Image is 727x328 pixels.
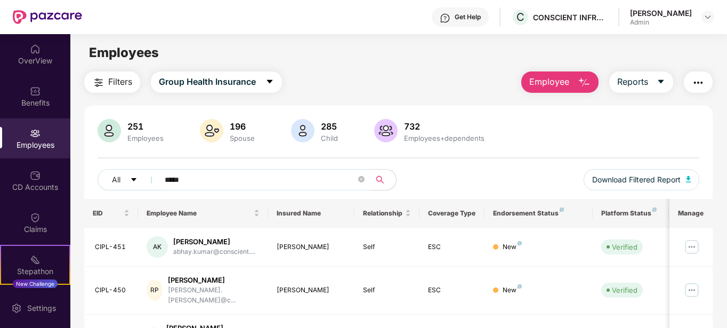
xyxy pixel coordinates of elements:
[228,121,257,132] div: 196
[402,121,487,132] div: 732
[612,285,637,295] div: Verified
[358,176,365,182] span: close-circle
[455,13,481,21] div: Get Help
[93,209,122,218] span: EID
[13,10,82,24] img: New Pazcare Logo
[13,279,58,288] div: New Challenge
[704,13,712,21] img: svg+xml;base64,PHN2ZyBpZD0iRHJvcGRvd24tMzJ4MzIiIHhtbG5zPSJodHRwOi8vd3d3LnczLm9yZy8yMDAwL3N2ZyIgd2...
[374,119,398,142] img: svg+xml;base64,PHN2ZyB4bWxucz0iaHR0cDovL3d3dy53My5vcmcvMjAwMC9zdmciIHhtbG5zOnhsaW5rPSJodHRwOi8vd3...
[419,199,484,228] th: Coverage Type
[11,303,22,314] img: svg+xml;base64,PHN2ZyBpZD0iU2V0dGluZy0yMHgyMCIgeG1sbnM9Imh0dHA6Ly93d3cudzMub3JnLzIwMDAvc3ZnIiB3aW...
[173,237,255,247] div: [PERSON_NAME]
[516,11,524,23] span: C
[130,176,138,185] span: caret-down
[24,303,59,314] div: Settings
[268,199,355,228] th: Insured Name
[84,71,140,93] button: Filters
[363,242,411,252] div: Self
[30,254,41,265] img: svg+xml;base64,PHN2ZyB4bWxucz0iaHR0cDovL3d3dy53My5vcmcvMjAwMC9zdmciIHdpZHRoPSIyMSIgaGVpZ2h0PSIyMC...
[98,169,163,190] button: Allcaret-down
[319,134,340,142] div: Child
[370,169,397,190] button: search
[151,71,282,93] button: Group Health Insurancecaret-down
[518,241,522,245] img: svg+xml;base64,PHN2ZyB4bWxucz0iaHR0cDovL3d3dy53My5vcmcvMjAwMC9zdmciIHdpZHRoPSI4IiBoZWlnaHQ9IjgiIH...
[402,134,487,142] div: Employees+dependents
[138,199,268,228] th: Employee Name
[630,18,692,27] div: Admin
[428,285,476,295] div: ESC
[30,44,41,54] img: svg+xml;base64,PHN2ZyBpZD0iSG9tZSIgeG1sbnM9Imh0dHA6Ly93d3cudzMub3JnLzIwMDAvc3ZnIiB3aWR0aD0iMjAiIG...
[578,76,591,89] img: svg+xml;base64,PHN2ZyB4bWxucz0iaHR0cDovL3d3dy53My5vcmcvMjAwMC9zdmciIHhtbG5zOnhsaW5rPSJodHRwOi8vd3...
[683,238,700,255] img: manageButton
[168,285,260,306] div: [PERSON_NAME].[PERSON_NAME]@c...
[592,174,681,186] span: Download Filtered Report
[108,75,132,89] span: Filters
[319,121,340,132] div: 285
[200,119,223,142] img: svg+xml;base64,PHN2ZyB4bWxucz0iaHR0cDovL3d3dy53My5vcmcvMjAwMC9zdmciIHhtbG5zOnhsaW5rPSJodHRwOi8vd3...
[159,75,256,89] span: Group Health Insurance
[95,242,130,252] div: CIPL-451
[440,13,450,23] img: svg+xml;base64,PHN2ZyBpZD0iSGVscC0zMngzMiIgeG1sbnM9Imh0dHA6Ly93d3cudzMub3JnLzIwMDAvc3ZnIiB3aWR0aD...
[533,12,608,22] div: CONSCIENT INFRASTRUCTURE PVT LTD
[84,199,139,228] th: EID
[354,199,419,228] th: Relationship
[277,285,346,295] div: [PERSON_NAME]
[630,8,692,18] div: [PERSON_NAME]
[265,77,274,87] span: caret-down
[692,76,705,89] img: svg+xml;base64,PHN2ZyB4bWxucz0iaHR0cDovL3d3dy53My5vcmcvMjAwMC9zdmciIHdpZHRoPSIyNCIgaGVpZ2h0PSIyNC...
[529,75,569,89] span: Employee
[30,128,41,139] img: svg+xml;base64,PHN2ZyBpZD0iRW1wbG95ZWVzIiB4bWxucz0iaHR0cDovL3d3dy53My5vcmcvMjAwMC9zdmciIHdpZHRoPS...
[112,174,120,186] span: All
[30,86,41,97] img: svg+xml;base64,PHN2ZyBpZD0iQmVuZWZpdHMiIHhtbG5zPSJodHRwOi8vd3d3LnczLm9yZy8yMDAwL3N2ZyIgd2lkdGg9Ij...
[584,169,700,190] button: Download Filtered Report
[291,119,314,142] img: svg+xml;base64,PHN2ZyB4bWxucz0iaHR0cDovL3d3dy53My5vcmcvMjAwMC9zdmciIHhtbG5zOnhsaW5rPSJodHRwOi8vd3...
[652,207,657,212] img: svg+xml;base64,PHN2ZyB4bWxucz0iaHR0cDovL3d3dy53My5vcmcvMjAwMC9zdmciIHdpZHRoPSI4IiBoZWlnaHQ9IjgiIH...
[147,209,252,218] span: Employee Name
[518,284,522,289] img: svg+xml;base64,PHN2ZyB4bWxucz0iaHR0cDovL3d3dy53My5vcmcvMjAwMC9zdmciIHdpZHRoPSI4IiBoZWlnaHQ9IjgiIH...
[601,209,660,218] div: Platform Status
[98,119,121,142] img: svg+xml;base64,PHN2ZyB4bWxucz0iaHR0cDovL3d3dy53My5vcmcvMjAwMC9zdmciIHhtbG5zOnhsaW5rPSJodHRwOi8vd3...
[30,212,41,223] img: svg+xml;base64,PHN2ZyBpZD0iQ2xhaW0iIHhtbG5zPSJodHRwOi8vd3d3LnczLm9yZy8yMDAwL3N2ZyIgd2lkdGg9IjIwIi...
[125,134,166,142] div: Employees
[147,279,163,301] div: RP
[30,170,41,181] img: svg+xml;base64,PHN2ZyBpZD0iQ0RfQWNjb3VudHMiIGRhdGEtbmFtZT0iQ0QgQWNjb3VudHMiIHhtbG5zPSJodHRwOi8vd3...
[493,209,584,218] div: Endorsement Status
[363,285,411,295] div: Self
[686,176,691,182] img: svg+xml;base64,PHN2ZyB4bWxucz0iaHR0cDovL3d3dy53My5vcmcvMjAwMC9zdmciIHhtbG5zOnhsaW5rPSJodHRwOi8vd3...
[358,175,365,185] span: close-circle
[503,242,522,252] div: New
[173,247,255,257] div: abhay.kumar@conscient....
[617,75,648,89] span: Reports
[277,242,346,252] div: [PERSON_NAME]
[95,285,130,295] div: CIPL-450
[657,77,665,87] span: caret-down
[363,209,403,218] span: Relationship
[521,71,599,93] button: Employee
[89,45,159,60] span: Employees
[683,282,700,299] img: manageButton
[560,207,564,212] img: svg+xml;base64,PHN2ZyB4bWxucz0iaHR0cDovL3d3dy53My5vcmcvMjAwMC9zdmciIHdpZHRoPSI4IiBoZWlnaHQ9IjgiIH...
[428,242,476,252] div: ESC
[609,71,673,93] button: Reportscaret-down
[228,134,257,142] div: Spouse
[1,266,69,277] div: Stepathon
[92,76,105,89] img: svg+xml;base64,PHN2ZyB4bWxucz0iaHR0cDovL3d3dy53My5vcmcvMjAwMC9zdmciIHdpZHRoPSIyNCIgaGVpZ2h0PSIyNC...
[612,242,637,252] div: Verified
[168,275,260,285] div: [PERSON_NAME]
[669,199,713,228] th: Manage
[370,175,391,184] span: search
[125,121,166,132] div: 251
[147,236,168,258] div: AK
[503,285,522,295] div: New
